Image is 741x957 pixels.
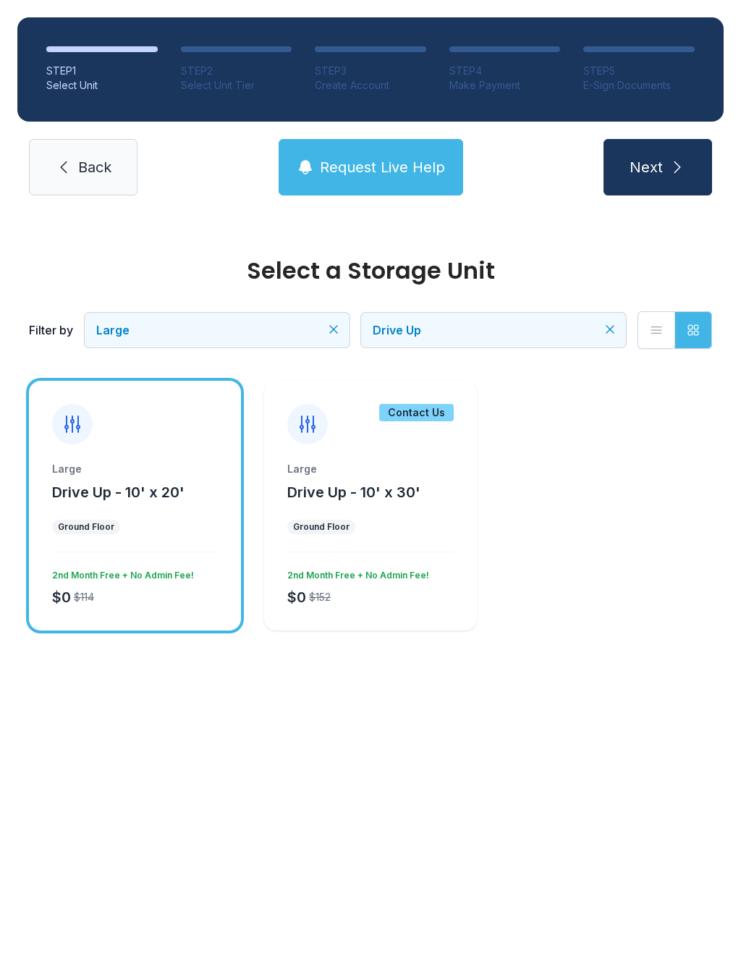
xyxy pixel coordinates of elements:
[46,78,158,93] div: Select Unit
[29,259,712,282] div: Select a Storage Unit
[96,323,130,337] span: Large
[293,521,350,533] div: Ground Floor
[181,64,292,78] div: STEP 2
[52,587,71,607] div: $0
[373,323,421,337] span: Drive Up
[78,157,111,177] span: Back
[379,404,454,421] div: Contact Us
[29,321,73,339] div: Filter by
[603,322,617,337] button: Clear filters
[630,157,663,177] span: Next
[281,564,429,581] div: 2nd Month Free + No Admin Fee!
[58,521,114,533] div: Ground Floor
[46,564,194,581] div: 2nd Month Free + No Admin Fee!
[315,78,426,93] div: Create Account
[583,64,695,78] div: STEP 5
[449,78,561,93] div: Make Payment
[315,64,426,78] div: STEP 3
[85,313,350,347] button: Large
[287,482,420,502] button: Drive Up - 10' x 30'
[449,64,561,78] div: STEP 4
[52,482,185,502] button: Drive Up - 10' x 20'
[320,157,445,177] span: Request Live Help
[361,313,626,347] button: Drive Up
[52,484,185,501] span: Drive Up - 10' x 20'
[287,462,453,476] div: Large
[287,484,420,501] span: Drive Up - 10' x 30'
[74,590,94,604] div: $114
[52,462,218,476] div: Large
[309,590,331,604] div: $152
[326,322,341,337] button: Clear filters
[46,64,158,78] div: STEP 1
[287,587,306,607] div: $0
[583,78,695,93] div: E-Sign Documents
[181,78,292,93] div: Select Unit Tier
